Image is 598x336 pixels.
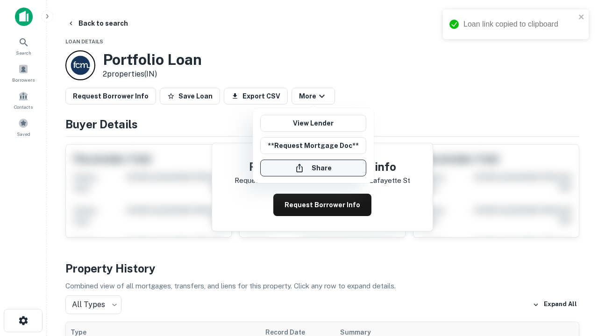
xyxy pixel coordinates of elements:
button: **Request Mortgage Doc** [260,137,366,154]
a: View Lender [260,115,366,132]
iframe: Chat Widget [551,261,598,306]
button: close [578,13,585,22]
div: Loan link copied to clipboard [463,19,576,30]
button: Share [260,160,366,176]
